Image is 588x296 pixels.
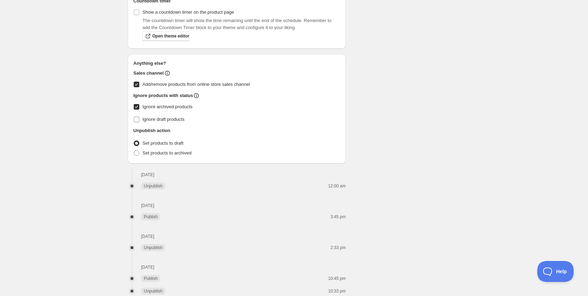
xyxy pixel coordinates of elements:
[314,276,346,281] p: 10:45 pm
[133,70,164,77] h2: Sales channel
[144,288,162,294] span: Unpublish
[144,245,162,250] span: Unpublish
[142,82,250,87] span: Add/remove products from online store sales channel
[314,288,346,294] p: 10:33 pm
[142,140,183,146] span: Set products to draft
[152,33,189,39] span: Open theme editor
[314,183,346,189] p: 12:00 am
[141,264,311,270] h2: [DATE]
[141,234,311,239] h2: [DATE]
[142,9,234,15] span: Show a countdown timer on the product page
[142,104,192,109] span: Ignore archived products
[142,150,191,156] span: Set products to archived
[141,172,311,178] h2: [DATE]
[144,276,157,281] span: Publish
[133,92,193,99] h2: Ignore products with status
[142,117,184,122] span: Ignore draft products
[314,245,346,250] p: 2:33 pm
[133,60,340,67] h2: Anything else?
[141,203,311,208] h2: [DATE]
[142,17,340,31] p: The countdown timer will show the time remaining until the end of the schedule. Remember to add t...
[142,31,189,41] a: Open theme editor
[537,261,574,282] iframe: Toggle Customer Support
[314,214,346,220] p: 3:45 pm
[144,183,162,189] span: Unpublish
[144,214,157,220] span: Publish
[133,127,170,134] h2: Unpublish action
